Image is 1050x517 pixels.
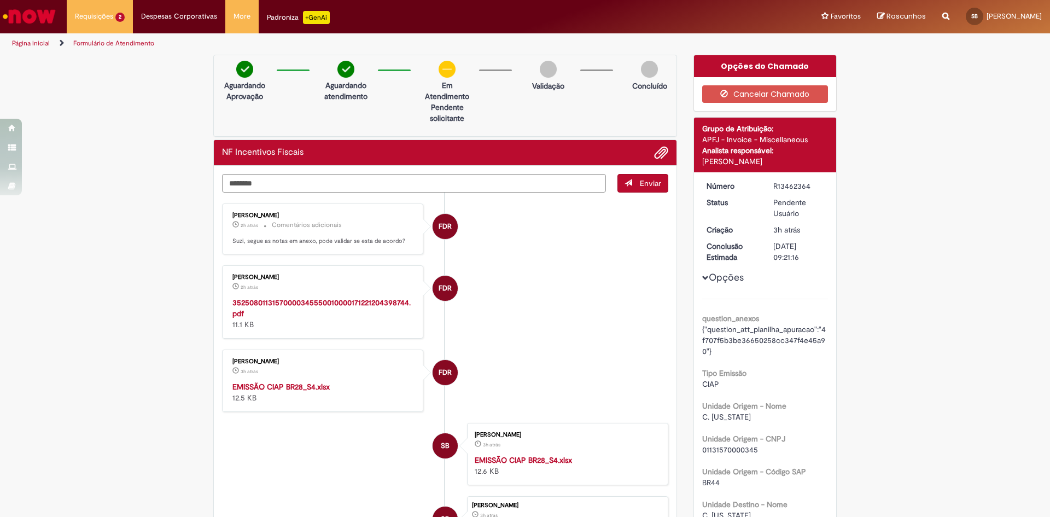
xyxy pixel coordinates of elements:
span: 3h atrás [483,442,500,448]
p: Aguardando Aprovação [218,80,271,102]
span: FDR [439,359,452,386]
img: img-circle-grey.png [641,61,658,78]
a: EMISSÃO CIAP BR28_S4.xlsx [232,382,330,392]
p: Pendente solicitante [421,102,474,124]
span: {"question_att_planilha_apuracao":"4f707f5b3be36650258cc347f4e45a90"} [702,324,826,356]
textarea: Digite sua mensagem aqui... [222,174,606,193]
span: Requisições [75,11,113,22]
ul: Trilhas de página [8,33,692,54]
span: Rascunhos [886,11,926,21]
button: Enviar [617,174,668,193]
img: img-circle-grey.png [540,61,557,78]
span: 2 [115,13,125,22]
a: 35250801131570000345550010000171221204398744.pdf [232,298,411,318]
b: Tipo Emissão [702,368,746,378]
a: Página inicial [12,39,50,48]
div: [PERSON_NAME] [475,432,657,438]
p: Aguardando atendimento [319,80,372,102]
a: EMISSÃO CIAP BR28_S4.xlsx [475,455,572,465]
b: Unidade Origem - Código SAP [702,467,806,477]
span: 01131570000345 [702,445,758,455]
span: 3h atrás [241,368,258,375]
small: Comentários adicionais [272,220,342,230]
a: Formulário de Atendimento [73,39,154,48]
b: Unidade Destino - Nome [702,499,787,509]
button: Cancelar Chamado [702,85,829,103]
div: Analista responsável: [702,145,829,156]
div: Fernando Da Rosa Moreira [433,214,458,239]
div: [PERSON_NAME] [232,212,415,219]
div: Pendente Usuário [773,197,824,219]
dt: Número [698,181,766,191]
p: Em Atendimento [421,80,474,102]
div: [DATE] 09:21:16 [773,241,824,263]
span: SB [971,13,978,20]
div: 11.1 KB [232,297,415,330]
div: [PERSON_NAME] [702,156,829,167]
span: Enviar [640,178,661,188]
span: CIAP [702,379,719,389]
b: question_anexos [702,313,759,323]
div: 12.5 KB [232,381,415,403]
span: SB [441,433,450,459]
span: Despesas Corporativas [141,11,217,22]
b: Unidade Origem - Nome [702,401,786,411]
div: 29/08/2025 13:21:12 [773,224,824,235]
img: check-circle-green.png [236,61,253,78]
div: [PERSON_NAME] [232,358,415,365]
div: [PERSON_NAME] [472,502,662,509]
div: Fernando Da Rosa Moreira [433,360,458,385]
a: Rascunhos [877,11,926,22]
div: Padroniza [267,11,330,24]
dt: Criação [698,224,766,235]
dt: Conclusão Estimada [698,241,766,263]
span: FDR [439,275,452,301]
span: [PERSON_NAME] [987,11,1042,21]
div: [PERSON_NAME] [232,274,415,281]
dt: Status [698,197,766,208]
p: Validação [532,80,564,91]
span: BR44 [702,478,720,487]
time: 29/08/2025 13:55:25 [241,368,258,375]
p: Suzi, segue as notas em anexo, pode validar se esta de acordo? [232,237,415,246]
time: 29/08/2025 13:20:42 [483,442,500,448]
div: Suzi Batista [433,433,458,458]
img: check-circle-green.png [337,61,354,78]
p: +GenAi [303,11,330,24]
b: Unidade Origem - CNPJ [702,434,785,444]
span: Favoritos [831,11,861,22]
div: 12.6 KB [475,455,657,477]
span: More [234,11,250,22]
p: Concluído [632,80,667,91]
div: Opções do Chamado [694,55,837,77]
img: ServiceNow [1,5,57,27]
img: circle-minus.png [439,61,456,78]
span: 2h atrás [241,222,258,229]
div: APFJ - Invoice - Miscellaneous [702,134,829,145]
time: 29/08/2025 14:29:36 [241,284,258,291]
span: C. [US_STATE] [702,412,751,422]
span: 3h atrás [773,225,800,235]
div: R13462364 [773,181,824,191]
div: Grupo de Atribuição: [702,123,829,134]
span: 2h atrás [241,284,258,291]
div: Fernando Da Rosa Moreira [433,276,458,301]
time: 29/08/2025 15:02:30 [241,222,258,229]
h2: NF Incentivos Fiscais Histórico de tíquete [222,148,304,158]
time: 29/08/2025 13:21:12 [773,225,800,235]
span: FDR [439,213,452,240]
button: Adicionar anexos [654,146,668,160]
